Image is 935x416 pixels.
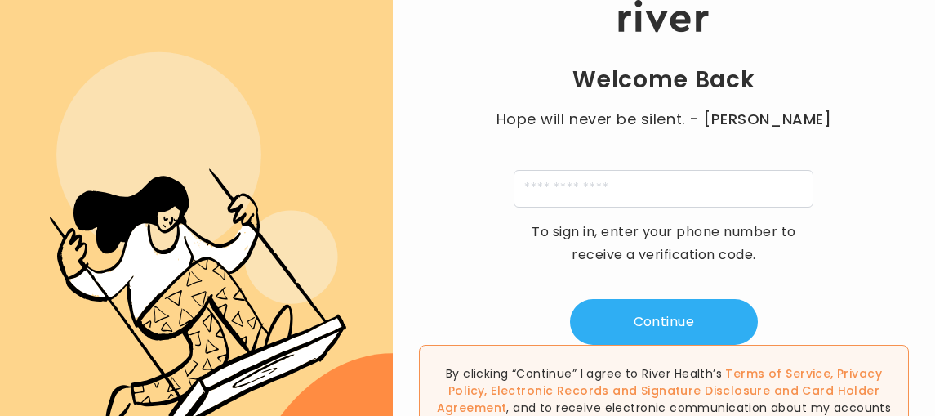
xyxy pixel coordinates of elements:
h1: Welcome Back [572,65,755,95]
a: Electronic Records and Signature Disclosure [491,382,770,399]
p: Hope will never be silent. [480,108,848,131]
a: Privacy Policy [448,365,882,399]
span: , , and [437,365,882,416]
p: To sign in, enter your phone number to receive a verification code. [521,221,807,266]
button: Continue [570,299,758,345]
a: Terms of Service [725,365,830,382]
a: Card Holder Agreement [437,382,879,416]
span: - [PERSON_NAME] [689,108,831,131]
